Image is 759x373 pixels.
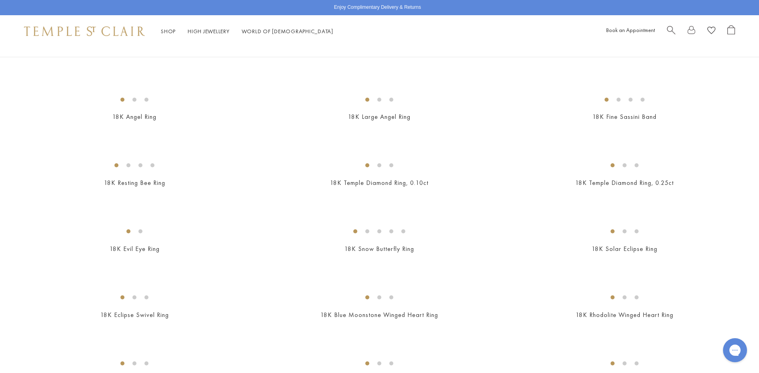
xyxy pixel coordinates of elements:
a: 18K Evil Eye Ring [110,245,160,253]
a: 18K Blue Moonstone Winged Heart Ring [320,311,438,319]
a: High JewelleryHigh Jewellery [188,28,230,35]
a: 18K Angel Ring [112,112,156,121]
a: World of [DEMOGRAPHIC_DATA]World of [DEMOGRAPHIC_DATA] [242,28,333,35]
a: 18K Eclipse Swivel Ring [100,311,169,319]
a: 18K Temple Diamond Ring, 0.25ct [575,178,674,187]
a: 18K Fine Sassini Band [593,112,657,121]
a: Open Shopping Bag [727,25,735,38]
a: ShopShop [161,28,176,35]
a: Book an Appointment [606,26,655,34]
a: 18K Large Angel Ring [348,112,411,121]
a: Search [667,25,675,38]
a: 18K Snow Butterfly Ring [344,245,414,253]
p: Enjoy Complimentary Delivery & Returns [334,4,421,12]
a: View Wishlist [707,25,715,38]
img: Temple St. Clair [24,26,145,36]
iframe: Gorgias live chat messenger [719,335,751,365]
nav: Main navigation [161,26,333,36]
a: 18K Solar Eclipse Ring [592,245,657,253]
a: 18K Rhodolite Winged Heart Ring [576,311,673,319]
a: 18K Resting Bee Ring [104,178,165,187]
a: 18K Temple Diamond Ring, 0.10ct [330,178,429,187]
